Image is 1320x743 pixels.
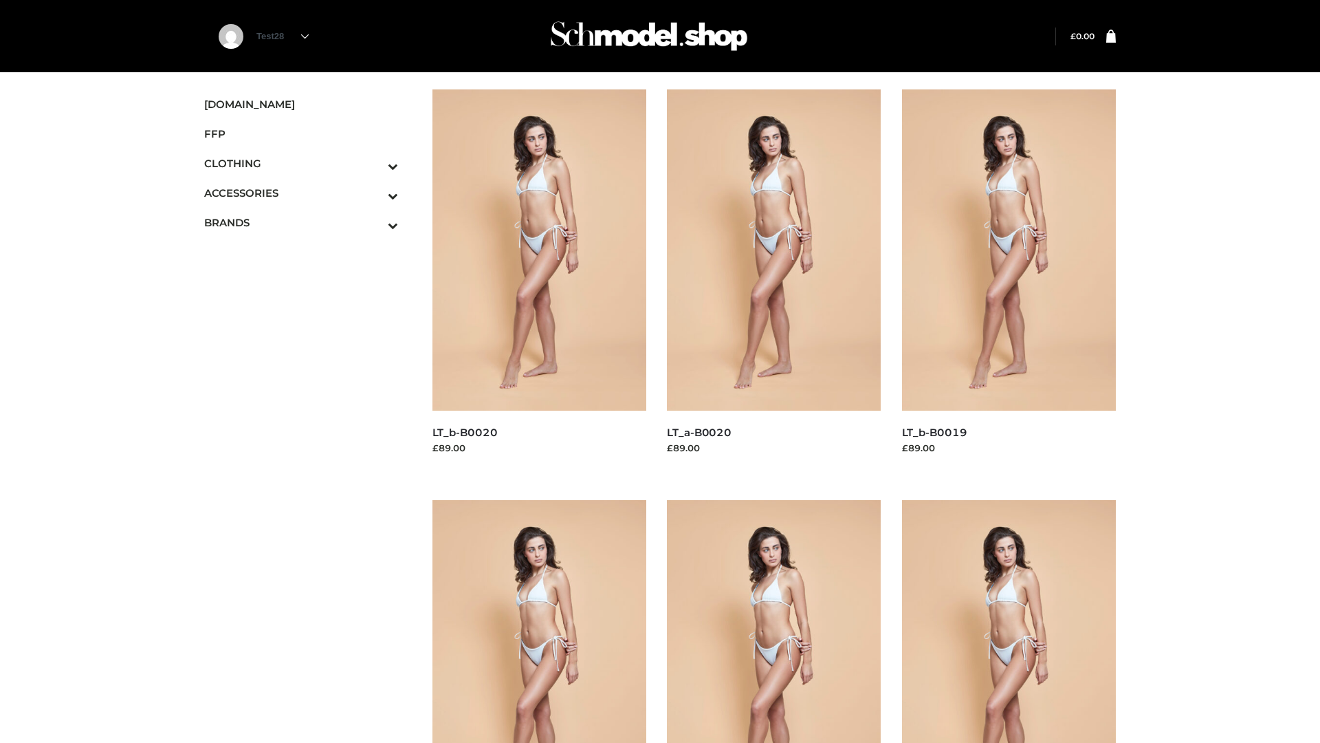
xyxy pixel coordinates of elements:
div: £89.00 [432,441,647,455]
span: CLOTHING [204,155,398,171]
a: LT_b-B0019 [902,426,967,439]
span: [DOMAIN_NAME] [204,96,398,112]
div: £89.00 [902,441,1116,455]
span: BRANDS [204,215,398,230]
a: £0.00 [1070,31,1094,41]
a: CLOTHINGToggle Submenu [204,149,398,178]
img: Schmodel Admin 964 [546,9,752,63]
a: LT_b-B0020 [432,426,498,439]
a: FFP [204,119,398,149]
a: [DOMAIN_NAME] [204,89,398,119]
div: £89.00 [667,441,881,455]
button: Toggle Submenu [350,178,398,208]
span: FFP [204,126,398,142]
a: Read more [432,457,483,468]
a: ACCESSORIESToggle Submenu [204,178,398,208]
button: Toggle Submenu [350,208,398,237]
a: Read more [902,457,953,468]
a: Read more [667,457,718,468]
a: BRANDSToggle Submenu [204,208,398,237]
button: Toggle Submenu [350,149,398,178]
a: Test28 [256,31,309,41]
a: LT_a-B0020 [667,426,731,439]
span: ACCESSORIES [204,185,398,201]
bdi: 0.00 [1070,31,1094,41]
span: £ [1070,31,1076,41]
